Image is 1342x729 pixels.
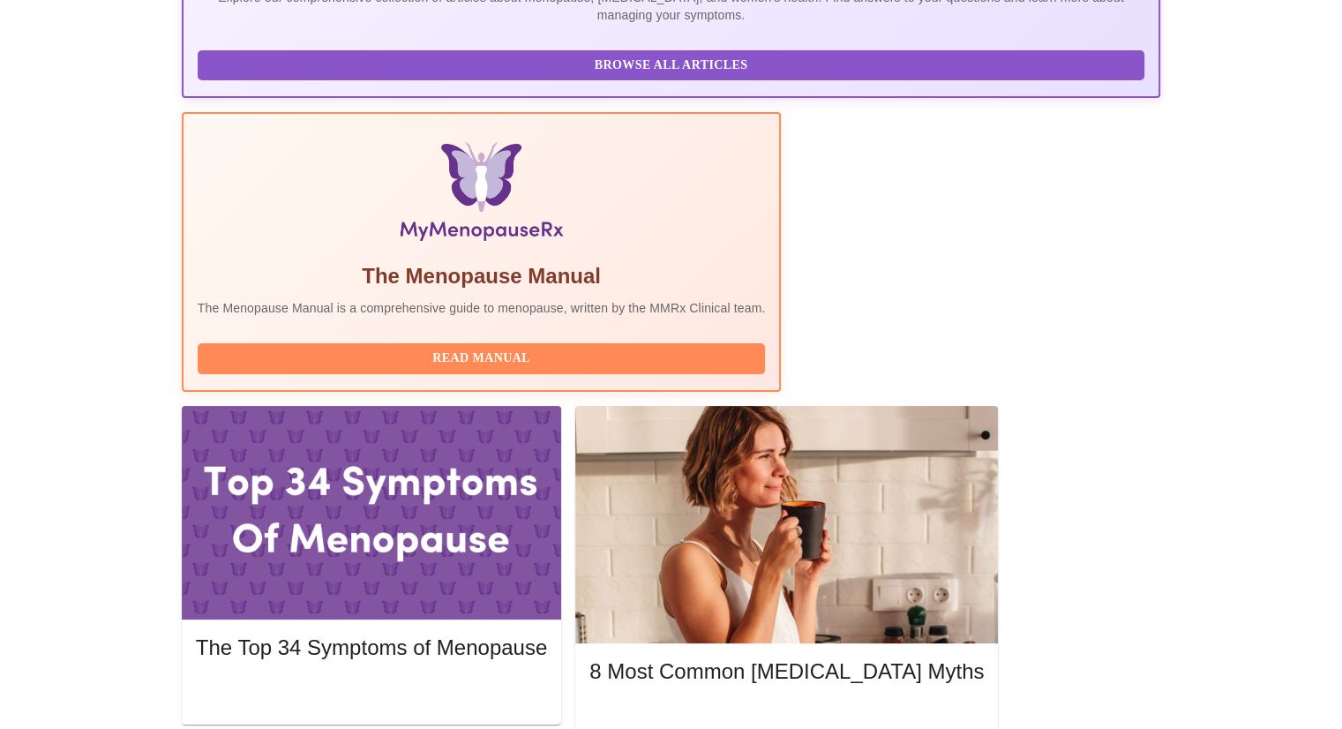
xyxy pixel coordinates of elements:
[196,684,551,699] a: Read More
[214,682,529,704] span: Read More
[607,707,966,729] span: Read More
[196,678,547,709] button: Read More
[589,658,984,686] h5: 8 Most Common [MEDICAL_DATA] Myths
[198,56,1150,71] a: Browse All Articles
[198,262,766,290] h5: The Menopause Manual
[589,709,988,724] a: Read More
[198,343,766,374] button: Read Manual
[198,50,1145,81] button: Browse All Articles
[288,142,675,248] img: Menopause Manual
[198,299,766,317] p: The Menopause Manual is a comprehensive guide to menopause, written by the MMRx Clinical team.
[215,55,1128,77] span: Browse All Articles
[198,349,770,364] a: Read Manual
[196,634,547,662] h5: The Top 34 Symptoms of Menopause
[215,348,748,370] span: Read Manual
